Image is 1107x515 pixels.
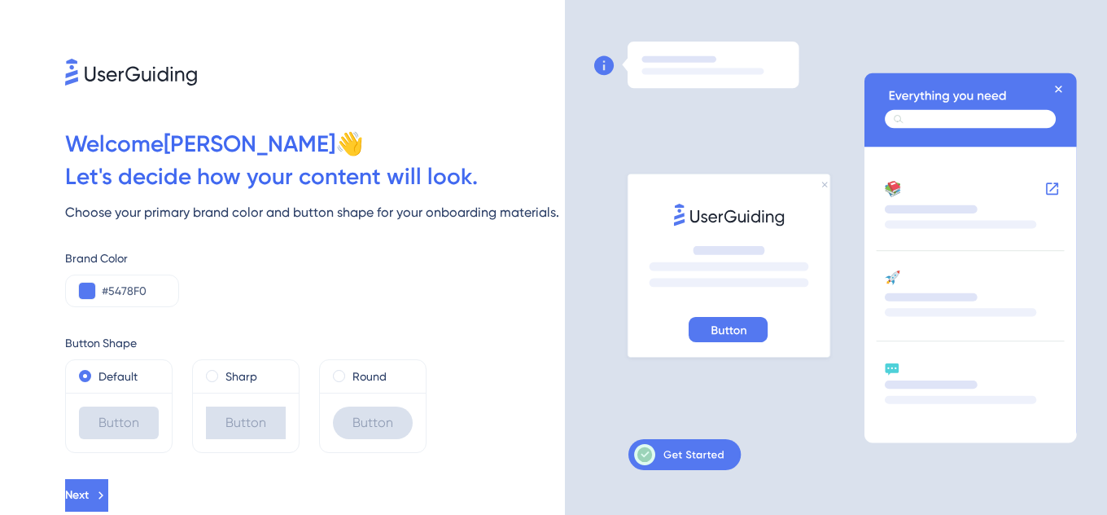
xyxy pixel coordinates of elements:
span: Next [65,486,89,505]
div: Let ' s decide how your content will look. [65,161,565,193]
div: Button [79,407,159,439]
label: Round [352,367,387,386]
div: Choose your primary brand color and button shape for your onboarding materials. [65,203,565,222]
div: Button Shape [65,333,565,353]
label: Sharp [225,367,257,386]
div: Button [333,407,413,439]
button: Next [65,479,108,512]
div: Welcome [PERSON_NAME] 👋 [65,128,565,161]
div: Button [206,407,286,439]
label: Default [98,367,138,386]
div: Brand Color [65,249,565,268]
